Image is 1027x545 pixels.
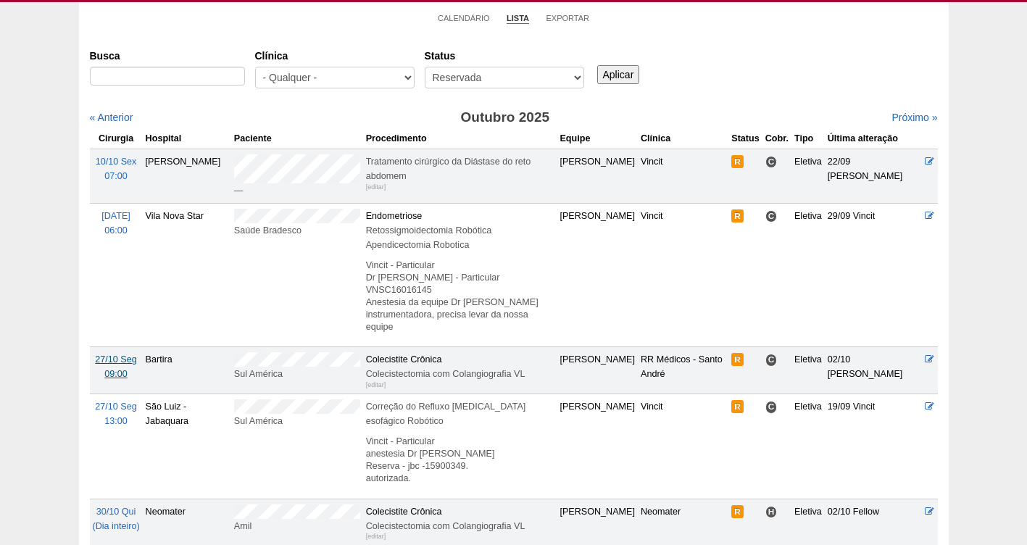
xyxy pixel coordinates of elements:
a: Editar [925,507,934,517]
td: 29/09 Vincit [825,203,923,346]
td: [PERSON_NAME] [557,394,638,499]
p: Vincit - Particular anestesia Dr [PERSON_NAME] Reserva - jbc -15900349. autorizada. [366,436,554,485]
span: Consultório [765,354,778,366]
th: Equipe [557,128,638,149]
td: [PERSON_NAME] [143,149,231,203]
div: Sul América [234,414,360,428]
span: 27/10 Seg [95,402,136,412]
th: Cobr. [762,128,791,149]
span: Reservada [731,353,744,366]
td: Eletiva [791,203,825,346]
a: « Anterior [90,112,133,123]
a: Editar [925,211,934,221]
div: [editar] [366,378,386,392]
span: Hospital [765,506,778,518]
div: Sul América [234,367,360,381]
th: Hospital [143,128,231,149]
th: Clínica [638,128,728,149]
span: 13:00 [104,416,128,426]
input: Digite os termos que você deseja procurar. [90,67,245,86]
span: [DATE] [101,211,130,221]
span: Consultório [765,210,778,222]
span: Reservada [731,209,744,222]
h3: Outubro 2025 [293,107,717,128]
label: Busca [90,49,245,63]
div: [editar] [366,529,386,544]
td: RR Médicos - Santo André [638,347,728,394]
a: 30/10 Qui (Dia inteiro) [93,507,140,531]
td: Endometriose [363,203,557,346]
td: 02/10 [PERSON_NAME] [825,347,923,394]
div: [editar] [366,180,386,194]
td: Vincit [638,149,728,203]
a: Editar [925,402,934,412]
td: Bartira [143,347,231,394]
div: Tratamento cirúrgico da Diástase do reto abdomem [366,154,554,183]
div: Saúde Bradesco [234,223,360,238]
td: Vincit [638,203,728,346]
td: Vila Nova Star [143,203,231,346]
th: Procedimento [363,128,557,149]
span: Reservada [731,505,744,518]
td: [PERSON_NAME] [557,347,638,394]
span: 27/10 Seg [95,354,136,365]
span: Consultório [765,156,778,168]
div: Correção do Refluxo [MEDICAL_DATA] esofágico Robótico [366,399,554,428]
div: Colecistectomia com Colangiografia VL [366,367,554,381]
td: Vincit [638,394,728,499]
label: Clínica [255,49,415,63]
a: 10/10 Sex 07:00 [96,157,137,181]
th: Paciente [231,128,363,149]
th: Cirurgia [90,128,143,149]
span: (Dia inteiro) [93,521,140,531]
a: Calendário [438,13,490,23]
label: Status [425,49,584,63]
div: Retossigmoidectomia Robótica [366,223,554,238]
div: — [234,183,360,198]
td: Eletiva [791,149,825,203]
a: 27/10 Seg 13:00 [95,402,136,426]
td: Colecistite Crônica [363,347,557,394]
a: Lista [507,13,529,24]
td: Eletiva [791,347,825,394]
span: 06:00 [104,225,128,236]
a: [DATE] 06:00 [101,211,130,236]
span: 09:00 [104,369,128,379]
td: [PERSON_NAME] [557,203,638,346]
a: Editar [925,354,934,365]
input: Aplicar [597,65,640,84]
span: 07:00 [104,171,128,181]
a: Editar [925,157,934,167]
span: 30/10 Qui [96,507,136,517]
th: Status [728,128,762,149]
span: Consultório [765,401,778,413]
th: Última alteração [825,128,923,149]
td: 19/09 Vincit [825,394,923,499]
div: Apendicectomia Robotica [366,238,554,252]
a: Exportar [546,13,589,23]
a: 27/10 Seg 09:00 [95,354,136,379]
div: Amil [234,519,360,533]
span: Reservada [731,400,744,413]
th: Tipo [791,128,825,149]
td: [PERSON_NAME] [557,149,638,203]
span: 10/10 Sex [96,157,137,167]
td: São Luiz - Jabaquara [143,394,231,499]
td: 22/09 [PERSON_NAME] [825,149,923,203]
p: Vincit - Particular Dr [PERSON_NAME] - Particular VNSC16016145 Anestesia da equipe Dr [PERSON_NAM... [366,259,554,333]
td: Eletiva [791,394,825,499]
div: Colecistectomia com Colangiografia VL [366,519,554,533]
span: Reservada [731,155,744,168]
a: Próximo » [891,112,937,123]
